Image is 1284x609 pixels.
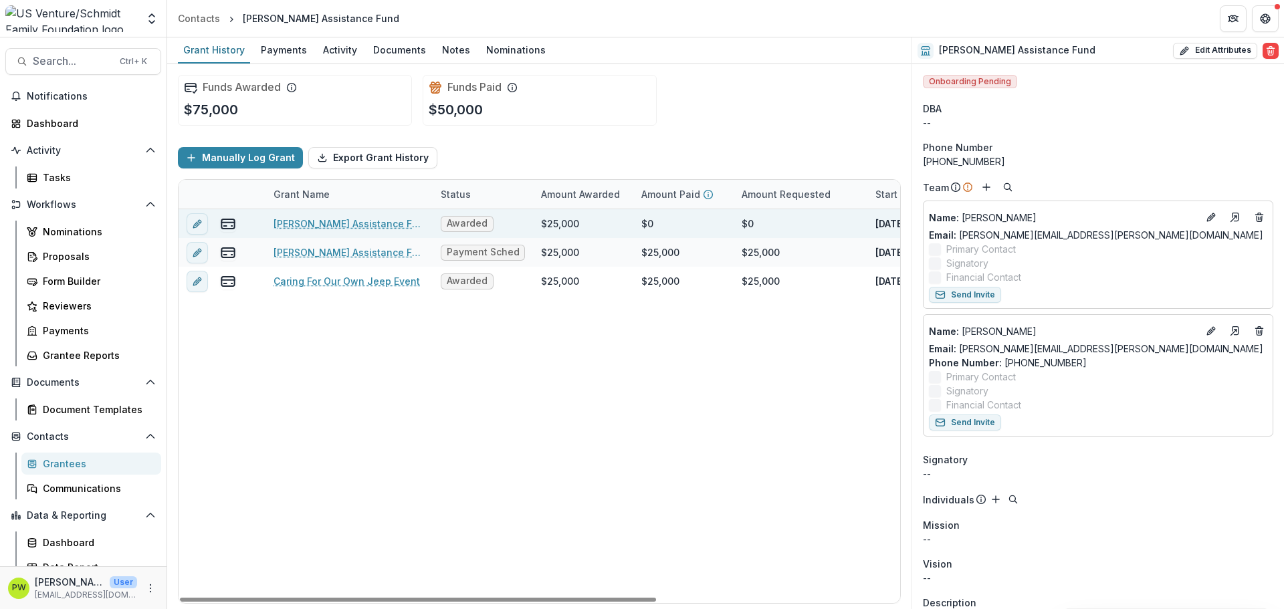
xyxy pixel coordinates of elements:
a: Proposals [21,245,161,267]
button: Search... [5,48,161,75]
span: Activity [27,145,140,156]
div: Amount Awarded [533,180,633,209]
button: view-payments [220,245,236,261]
button: edit [187,213,208,235]
div: Activity [318,40,362,59]
span: Name : [929,212,959,223]
h2: Funds Paid [447,81,502,94]
a: [PERSON_NAME] Assistance Fund - 308 [274,217,425,231]
a: Communications [21,477,161,499]
div: Data Report [43,560,150,574]
div: [PERSON_NAME] Assistance Fund [243,11,399,25]
button: Open Documents [5,372,161,393]
p: [PERSON_NAME] [35,575,104,589]
div: Ctrl + K [117,54,150,69]
p: [PERSON_NAME] [929,324,1198,338]
div: $25,000 [742,245,780,259]
div: Dashboard [27,116,150,130]
a: Dashboard [21,531,161,554]
div: Documents [368,40,431,59]
div: $25,000 [541,274,579,288]
button: Deletes [1251,209,1267,225]
a: Data Report [21,556,161,578]
button: More [142,580,158,596]
span: Data & Reporting [27,510,140,521]
button: Search [1005,491,1021,507]
span: Payment Schedule [447,247,519,258]
a: Document Templates [21,398,161,420]
p: -- [923,532,1273,546]
span: Phone Number [923,140,992,154]
a: Contacts [173,9,225,28]
span: Primary Contact [946,370,1016,384]
span: Name : [929,326,959,337]
button: edit [187,271,208,292]
div: Grant Name [265,180,433,209]
a: Nominations [21,221,161,243]
div: -- [923,116,1273,130]
span: Email: [929,343,956,354]
span: Vision [923,557,952,571]
div: Form Builder [43,274,150,288]
div: Amount Requested [734,187,839,201]
button: Deletes [1251,323,1267,339]
a: Go to contact [1224,320,1246,342]
a: [PERSON_NAME] Assistance Fund [274,245,425,259]
span: Financial Contact [946,398,1021,412]
a: Payments [255,37,312,64]
a: Tasks [21,166,161,189]
nav: breadcrumb [173,9,405,28]
button: Open Data & Reporting [5,505,161,526]
span: Signatory [946,256,988,270]
span: Search... [33,55,112,68]
a: Dashboard [5,112,161,134]
div: Communications [43,481,150,495]
div: Status [433,180,533,209]
button: Open Contacts [5,426,161,447]
button: Send Invite [929,287,1001,303]
a: Documents [368,37,431,64]
button: Notifications [5,86,161,107]
div: Status [433,187,479,201]
button: Edit Attributes [1173,43,1257,59]
a: Email: [PERSON_NAME][EMAIL_ADDRESS][PERSON_NAME][DOMAIN_NAME] [929,342,1263,356]
button: Send Invite [929,414,1001,431]
span: DBA [923,102,942,116]
span: Onboarding Pending [923,75,1017,88]
p: $75,000 [184,100,238,120]
div: $25,000 [541,217,579,231]
div: [PHONE_NUMBER] [923,154,1273,168]
div: $25,000 [742,274,780,288]
a: Caring For Our Own Jeep Event [274,274,420,288]
button: Edit [1203,323,1219,339]
a: Form Builder [21,270,161,292]
p: $50,000 [429,100,483,120]
a: Email: [PERSON_NAME][EMAIL_ADDRESS][PERSON_NAME][DOMAIN_NAME] [929,228,1263,242]
div: Start Date [867,180,968,209]
div: Grant History [178,40,250,59]
button: Search [1000,179,1016,195]
p: Individuals [923,493,974,507]
div: Contacts [178,11,220,25]
a: Notes [437,37,475,64]
div: Start Date [867,187,930,201]
div: Amount Requested [734,180,867,209]
div: Grant Name [265,187,338,201]
div: Dashboard [43,535,150,550]
span: Awarded [447,218,488,229]
button: Export Grant History [308,147,437,168]
button: edit [187,242,208,263]
span: Email: [929,229,956,241]
div: Grantee Reports [43,348,150,362]
p: -- [923,571,1273,585]
span: Financial Contact [946,270,1021,284]
div: $25,000 [541,245,579,259]
div: Parker Wolf [12,584,26,592]
button: view-payments [220,273,236,289]
span: Contacts [27,431,140,443]
span: Signatory [946,384,988,398]
div: Grantees [43,457,150,471]
button: Get Help [1252,5,1279,32]
div: Payments [255,40,312,59]
div: $0 [742,217,754,231]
